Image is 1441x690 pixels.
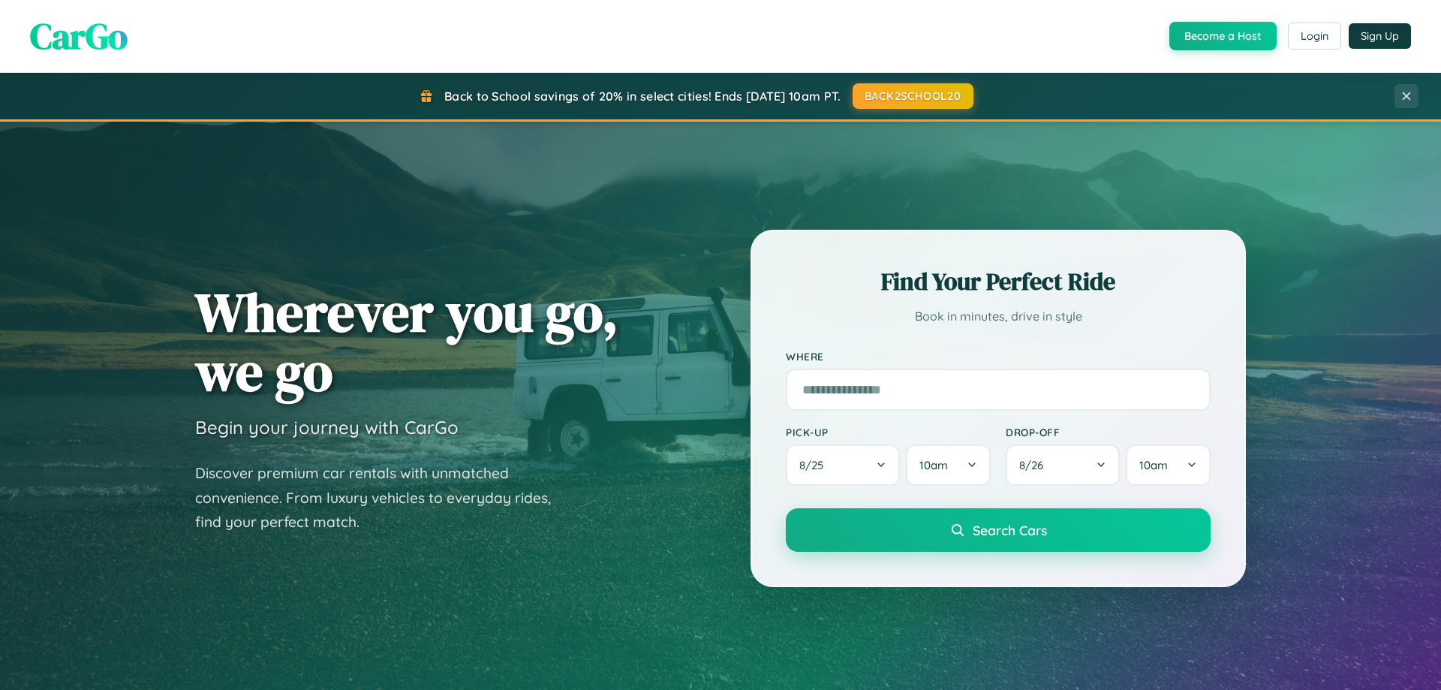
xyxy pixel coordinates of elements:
span: 10am [919,458,948,472]
button: 8/26 [1006,444,1120,486]
span: 8 / 25 [799,458,831,472]
h1: Wherever you go, we go [195,282,618,401]
label: Where [786,350,1211,363]
button: Become a Host [1169,22,1277,50]
label: Drop-off [1006,426,1211,438]
button: Sign Up [1349,23,1411,49]
button: Login [1288,23,1341,50]
button: 10am [906,444,991,486]
button: 10am [1126,444,1211,486]
span: 8 / 26 [1019,458,1051,472]
button: BACK2SCHOOL20 [853,83,973,109]
button: 8/25 [786,444,900,486]
button: Search Cars [786,508,1211,552]
span: CarGo [30,11,128,61]
p: Discover premium car rentals with unmatched convenience. From luxury vehicles to everyday rides, ... [195,461,570,535]
span: 10am [1139,458,1168,472]
label: Pick-up [786,426,991,438]
span: Back to School savings of 20% in select cities! Ends [DATE] 10am PT. [444,89,841,104]
h3: Begin your journey with CarGo [195,416,459,438]
span: Search Cars [973,522,1047,538]
p: Book in minutes, drive in style [786,306,1211,327]
h2: Find Your Perfect Ride [786,265,1211,298]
